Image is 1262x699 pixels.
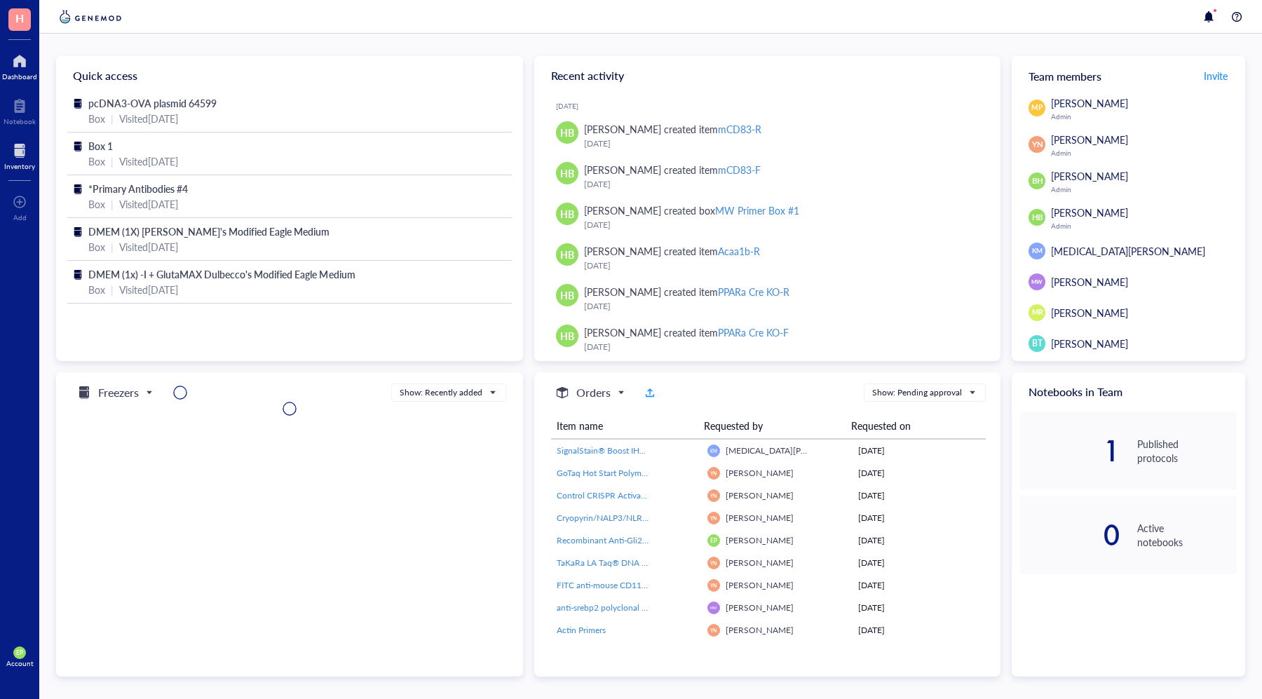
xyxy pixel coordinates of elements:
[545,116,990,156] a: HB[PERSON_NAME] created itemmCD83-R[DATE]
[1051,306,1128,320] span: [PERSON_NAME]
[1032,102,1043,113] span: MP
[1051,169,1128,183] span: [PERSON_NAME]
[2,72,37,81] div: Dashboard
[560,328,574,344] span: HB
[1012,372,1245,412] div: Notebooks in Team
[4,140,35,170] a: Inventory
[584,299,979,313] div: [DATE]
[710,606,717,610] span: MW
[111,239,114,255] div: |
[584,177,979,191] div: [DATE]
[111,111,114,126] div: |
[718,244,760,258] div: Acaa1b-R
[4,117,36,125] div: Notebook
[4,95,36,125] a: Notebook
[2,50,37,81] a: Dashboard
[1020,440,1120,462] div: 1
[15,9,24,27] span: H
[858,624,979,637] div: [DATE]
[1012,56,1245,95] div: Team members
[557,489,686,501] span: Control CRISPR Activation Plasmid
[557,579,696,592] a: FITC anti-mouse CD117 (c-Kit) Antibody
[715,203,799,217] div: MW Primer Box #1
[88,282,105,297] div: Box
[858,489,979,502] div: [DATE]
[557,579,707,591] span: FITC anti-mouse CD117 (c-Kit) Antibody
[111,282,114,297] div: |
[1032,337,1043,350] span: BT
[1051,185,1237,194] div: Admin
[1051,149,1237,157] div: Admin
[560,165,574,181] span: HB
[858,602,979,614] div: [DATE]
[698,413,846,439] th: Requested by
[560,125,574,140] span: HB
[1031,175,1043,187] span: BH
[1137,437,1237,465] div: Published protocols
[557,624,606,636] span: Actin Primers
[1020,524,1120,546] div: 0
[584,203,799,218] div: [PERSON_NAME] created box
[584,243,760,259] div: [PERSON_NAME] created item
[557,557,797,569] span: TaKaRa LA Taq® DNA Polymerase (Mg2+ plus buffer) - 250 Units
[726,534,794,546] span: [PERSON_NAME]
[710,448,717,454] span: KM
[111,196,114,212] div: |
[4,162,35,170] div: Inventory
[1203,65,1228,87] button: Invite
[1051,133,1128,147] span: [PERSON_NAME]
[13,213,27,222] div: Add
[557,444,767,456] span: SignalStain® Boost IHC Detection Reagent (HRP, Rabbit)
[584,121,761,137] div: [PERSON_NAME] created item
[557,534,696,547] a: Recombinant Anti-Gli2 antibody [9HCLC]
[88,111,105,126] div: Box
[576,384,611,401] h5: Orders
[88,239,105,255] div: Box
[584,162,761,177] div: [PERSON_NAME] created item
[556,102,990,110] div: [DATE]
[88,139,113,153] span: Box 1
[88,224,330,238] span: DMEM (1X) [PERSON_NAME]'s Modified Eagle Medium
[726,579,794,591] span: [PERSON_NAME]
[557,444,696,457] a: SignalStain® Boost IHC Detection Reagent (HRP, Rabbit)
[557,512,767,524] span: Cryopyrin/NALP3/NLRP3 CRISPR Activation Plasmid (m)
[88,96,217,110] span: pcDNA3-OVA plasmid 64599
[1031,212,1043,224] span: HB
[557,624,696,637] a: Actin Primers
[858,557,979,569] div: [DATE]
[557,602,696,614] a: anti-srebp2 polyclonal antibody
[1051,112,1237,121] div: Admin
[88,154,105,169] div: Box
[710,627,717,633] span: YN
[119,196,178,212] div: Visited [DATE]
[1051,244,1205,258] span: [MEDICAL_DATA][PERSON_NAME]
[1051,205,1128,219] span: [PERSON_NAME]
[1032,246,1043,256] span: KM
[718,285,789,299] div: PPARa Cre KO-R
[1031,278,1043,286] span: MW
[710,492,717,498] span: YN
[560,206,574,222] span: HB
[1051,275,1128,289] span: [PERSON_NAME]
[557,602,674,613] span: anti-srebp2 polyclonal antibody
[545,319,990,360] a: HB[PERSON_NAME] created itemPPARa Cre KO-F[DATE]
[726,444,861,456] span: [MEDICAL_DATA][PERSON_NAME]
[858,444,979,457] div: [DATE]
[1051,222,1237,230] div: Admin
[726,557,794,569] span: [PERSON_NAME]
[726,512,794,524] span: [PERSON_NAME]
[858,467,979,480] div: [DATE]
[718,163,761,177] div: mCD83-F
[545,278,990,319] a: HB[PERSON_NAME] created itemPPARa Cre KO-R[DATE]
[1051,96,1128,110] span: [PERSON_NAME]
[1137,521,1237,549] div: Active notebooks
[111,154,114,169] div: |
[534,56,1001,95] div: Recent activity
[400,386,482,399] div: Show: Recently added
[1204,69,1228,83] span: Invite
[718,122,761,136] div: mCD83-R
[726,489,794,501] span: [PERSON_NAME]
[858,579,979,592] div: [DATE]
[119,282,178,297] div: Visited [DATE]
